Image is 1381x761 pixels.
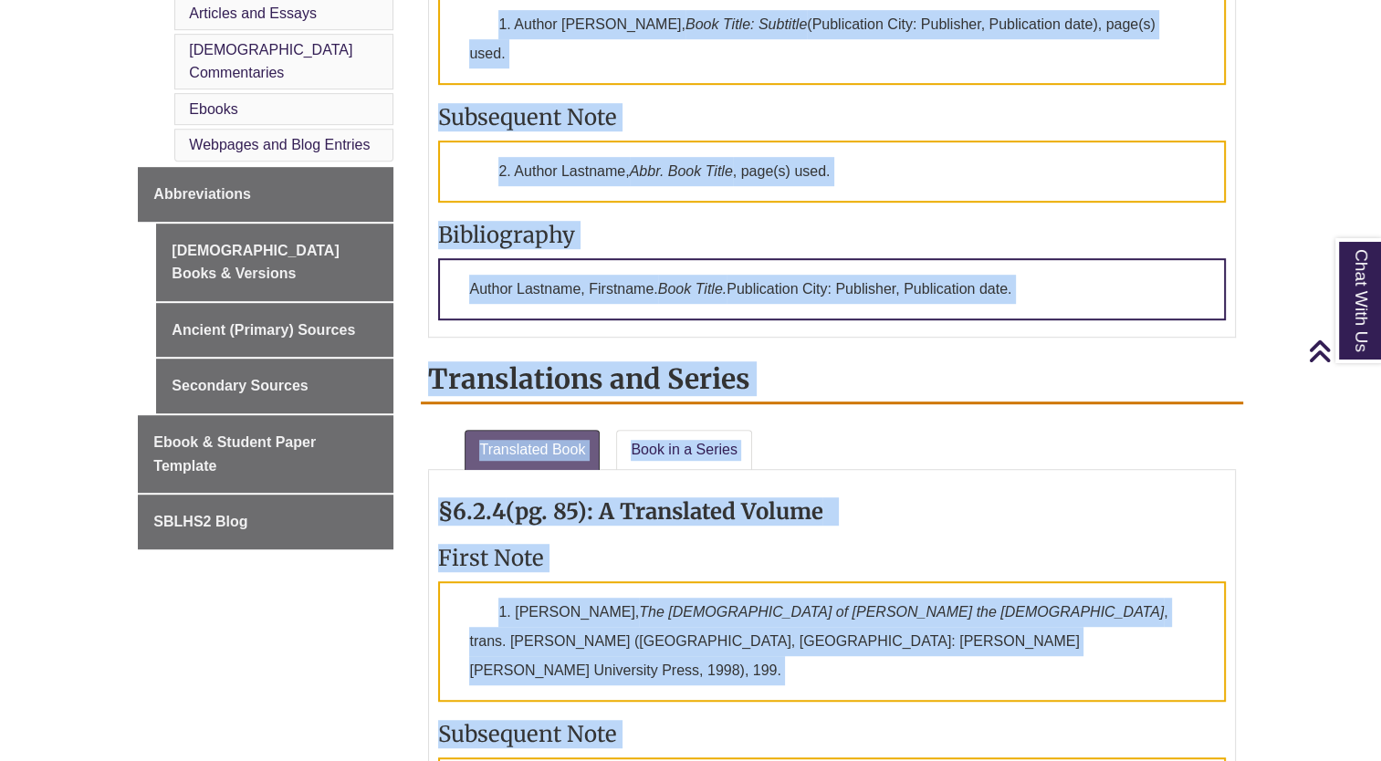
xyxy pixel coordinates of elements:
[438,544,1225,572] h3: First Note
[421,356,1242,404] h2: Translations and Series
[438,258,1225,320] p: Author Lastname, Firstname. Publication City: Publisher, Publication date.
[685,16,807,32] em: Book Title: Subtitle
[138,167,393,222] a: Abbreviations
[639,604,1164,620] em: The [DEMOGRAPHIC_DATA] of [PERSON_NAME] the [DEMOGRAPHIC_DATA]
[438,720,1225,748] h3: Subsequent Note
[438,103,1225,131] h3: Subsequent Note
[506,497,822,526] strong: (pg. 85): A Translated Volume
[1308,339,1376,363] a: Back to Top
[189,5,317,21] a: Articles and Essays
[189,137,370,152] a: Webpages and Blog Entries
[156,224,393,301] a: [DEMOGRAPHIC_DATA] Books & Versions
[153,186,251,202] span: Abbreviations
[189,101,237,117] a: Ebooks
[153,434,316,474] span: Ebook & Student Paper Template
[156,359,393,413] a: Secondary Sources
[153,514,247,529] span: SBLHS2 Blog
[138,415,393,493] a: Ebook & Student Paper Template
[630,163,733,179] em: Abbr. Book Title
[438,221,1225,249] h3: Bibliography
[189,42,352,81] a: [DEMOGRAPHIC_DATA] Commentaries
[438,141,1225,203] p: 2. Author Lastname, , page(s) used.
[138,495,393,549] a: SBLHS2 Blog
[438,581,1225,702] p: 1. [PERSON_NAME], , trans. [PERSON_NAME] ([GEOGRAPHIC_DATA], [GEOGRAPHIC_DATA]: [PERSON_NAME] [PE...
[616,430,752,470] a: Book in a Series
[658,281,727,297] em: Book Title.
[465,430,600,470] a: Translated Book
[438,497,506,526] strong: §6.2.4
[156,303,393,358] a: Ancient (Primary) Sources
